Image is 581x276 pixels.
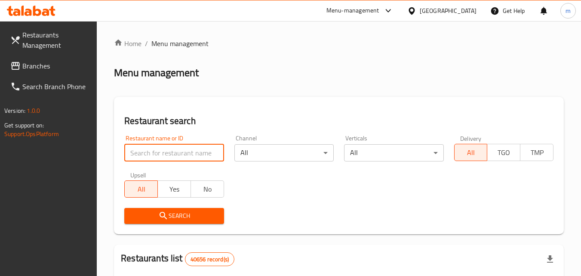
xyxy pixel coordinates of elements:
[27,105,40,116] span: 1.0.0
[22,81,90,92] span: Search Branch Phone
[3,25,97,56] a: Restaurants Management
[4,120,44,131] span: Get support on:
[161,183,188,195] span: Yes
[420,6,476,16] div: [GEOGRAPHIC_DATA]
[185,252,234,266] div: Total records count
[128,183,154,195] span: All
[3,56,97,76] a: Branches
[326,6,379,16] div: Menu-management
[22,30,90,50] span: Restaurants Management
[566,6,571,16] span: m
[4,128,59,140] a: Support.OpsPlatform
[454,144,488,161] button: All
[234,144,334,161] div: All
[524,146,550,159] span: TMP
[124,208,224,224] button: Search
[124,115,553,127] h2: Restaurant search
[114,38,141,49] a: Home
[344,144,443,161] div: All
[520,144,553,161] button: TMP
[4,105,25,116] span: Version:
[131,211,217,221] span: Search
[124,180,158,198] button: All
[491,146,517,159] span: TGO
[487,144,520,161] button: TGO
[130,172,146,178] label: Upsell
[540,249,560,270] div: Export file
[191,180,224,198] button: No
[185,255,234,264] span: 40656 record(s)
[114,38,564,49] nav: breadcrumb
[194,183,221,195] span: No
[157,180,191,198] button: Yes
[151,38,209,49] span: Menu management
[121,252,234,266] h2: Restaurants list
[458,146,484,159] span: All
[3,76,97,97] a: Search Branch Phone
[145,38,148,49] li: /
[114,66,199,80] h2: Menu management
[460,135,482,141] label: Delivery
[22,61,90,71] span: Branches
[124,144,224,161] input: Search for restaurant name or ID..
